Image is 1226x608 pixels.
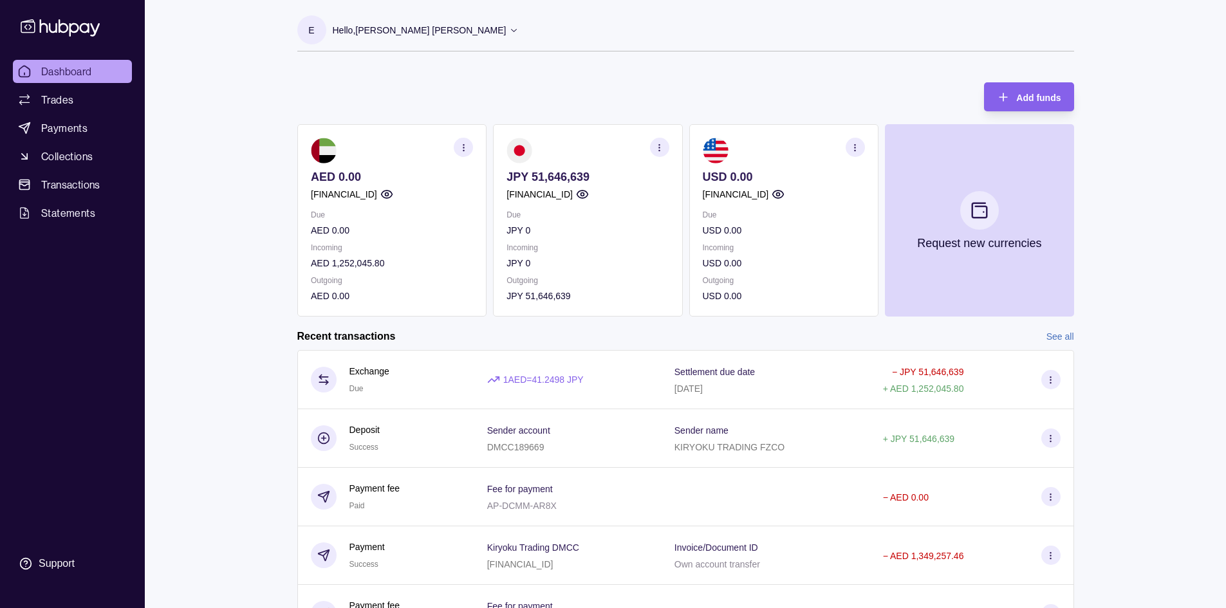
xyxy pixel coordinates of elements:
p: [FINANCIAL_ID] [311,187,377,201]
span: Trades [41,92,73,107]
p: Payment fee [349,481,400,495]
p: USD 0.00 [702,256,864,270]
a: Support [13,550,132,577]
p: Incoming [311,241,473,255]
p: AED 0.00 [311,170,473,184]
p: Outgoing [506,273,669,288]
h2: Recent transactions [297,329,396,344]
p: KIRYOKU TRADING FZCO [674,442,785,452]
span: Add funds [1016,93,1061,103]
a: Transactions [13,173,132,196]
p: Due [311,208,473,222]
img: ae [311,138,337,163]
span: Statements [41,205,95,221]
p: USD 0.00 [702,289,864,303]
p: Payment [349,540,385,554]
a: Statements [13,201,132,225]
p: + JPY 51,646,639 [883,434,954,444]
p: JPY 0 [506,223,669,237]
button: Request new currencies [884,124,1073,317]
a: Dashboard [13,60,132,83]
p: Outgoing [702,273,864,288]
p: Hello, [PERSON_NAME] [PERSON_NAME] [333,23,506,37]
p: Due [506,208,669,222]
p: Invoice/Document ID [674,542,758,553]
p: Sender account [487,425,550,436]
p: JPY 51,646,639 [506,170,669,184]
p: E [308,23,314,37]
p: − AED 1,349,257.46 [883,551,964,561]
div: Support [39,557,75,571]
button: Add funds [984,82,1073,111]
p: Deposit [349,423,380,437]
span: Collections [41,149,93,164]
p: Settlement due date [674,367,755,377]
p: − AED 0.00 [883,492,929,502]
p: USD 0.00 [702,223,864,237]
a: Payments [13,116,132,140]
p: AED 0.00 [311,223,473,237]
span: Paid [349,501,365,510]
span: Dashboard [41,64,92,79]
span: Success [349,443,378,452]
p: Incoming [702,241,864,255]
span: Payments [41,120,88,136]
p: DMCC189669 [487,442,544,452]
span: Success [349,560,378,569]
p: − JPY 51,646,639 [892,367,963,377]
a: Collections [13,145,132,168]
p: Own account transfer [674,559,760,569]
img: us [702,138,728,163]
p: [DATE] [674,383,703,394]
p: Sender name [674,425,729,436]
p: Exchange [349,364,389,378]
a: Trades [13,88,132,111]
p: [FINANCIAL_ID] [487,559,553,569]
p: AED 0.00 [311,289,473,303]
p: 1 AED = 41.2498 JPY [503,373,584,387]
p: Due [702,208,864,222]
p: USD 0.00 [702,170,864,184]
a: See all [1046,329,1074,344]
span: Transactions [41,177,100,192]
p: JPY 51,646,639 [506,289,669,303]
p: Outgoing [311,273,473,288]
p: Fee for payment [487,484,553,494]
p: [FINANCIAL_ID] [506,187,573,201]
p: Kiryoku Trading DMCC [487,542,579,553]
p: Request new currencies [917,236,1041,250]
p: Incoming [506,241,669,255]
p: AP-DCMM-AR8X [487,501,557,511]
img: jp [506,138,532,163]
span: Due [349,384,364,393]
p: JPY 0 [506,256,669,270]
p: + AED 1,252,045.80 [883,383,964,394]
p: AED 1,252,045.80 [311,256,473,270]
p: [FINANCIAL_ID] [702,187,768,201]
